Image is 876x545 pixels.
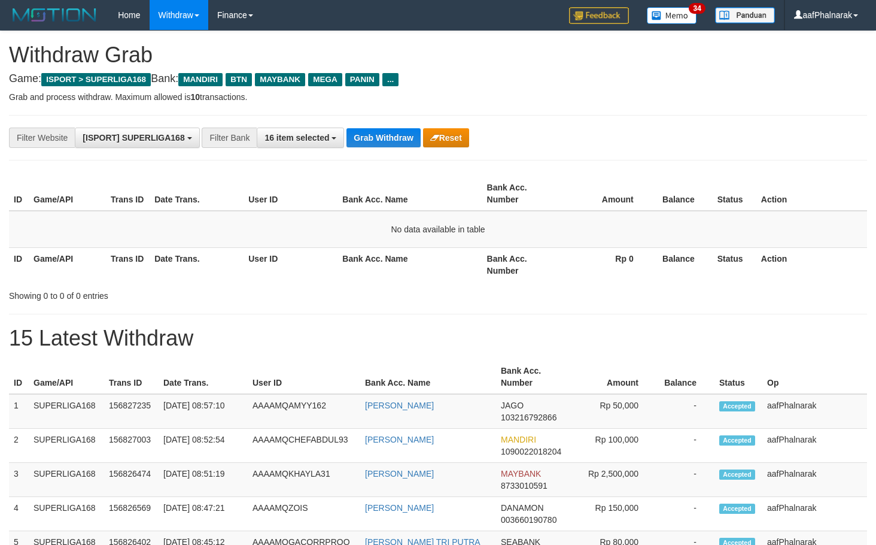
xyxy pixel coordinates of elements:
[501,447,561,456] span: Copy 1090022018204 to clipboard
[29,247,106,281] th: Game/API
[9,463,29,497] td: 3
[29,463,104,497] td: SUPERLIGA168
[104,360,159,394] th: Trans ID
[264,133,329,143] span: 16 item selected
[248,463,360,497] td: AAAAMQKHAYLA31
[9,91,867,103] p: Grab and process withdraw. Maximum allowed is transactions.
[159,497,248,531] td: [DATE] 08:47:21
[29,394,104,429] td: SUPERLIGA168
[756,247,867,281] th: Action
[360,360,496,394] th: Bank Acc. Name
[559,247,652,281] th: Rp 0
[570,463,656,497] td: Rp 2,500,000
[337,247,482,281] th: Bank Acc. Name
[647,7,697,24] img: Button%20Memo.svg
[9,128,75,148] div: Filter Website
[713,177,756,211] th: Status
[41,73,151,86] span: ISPORT > SUPERLIGA168
[501,515,556,525] span: Copy 003660190780 to clipboard
[9,326,867,350] h1: 15 Latest Withdraw
[226,73,252,86] span: BTN
[9,73,867,85] h4: Game: Bank:
[104,497,159,531] td: 156826569
[569,7,629,24] img: Feedback.jpg
[719,435,755,446] span: Accepted
[106,177,150,211] th: Trans ID
[104,429,159,463] td: 156827003
[501,413,556,422] span: Copy 103216792866 to clipboard
[9,211,867,248] td: No data available in table
[652,247,713,281] th: Balance
[365,503,434,513] a: [PERSON_NAME]
[9,43,867,67] h1: Withdraw Grab
[345,73,379,86] span: PANIN
[382,73,399,86] span: ...
[9,429,29,463] td: 2
[9,177,29,211] th: ID
[29,177,106,211] th: Game/API
[762,429,867,463] td: aafPhalnarak
[9,394,29,429] td: 1
[9,247,29,281] th: ID
[248,429,360,463] td: AAAAMQCHEFABDUL93
[248,394,360,429] td: AAAAMQAMYY162
[762,360,867,394] th: Op
[104,463,159,497] td: 156826474
[501,503,544,513] span: DANAMON
[178,73,223,86] span: MANDIRI
[501,481,547,490] span: Copy 8733010591 to clipboard
[756,177,867,211] th: Action
[423,128,469,147] button: Reset
[9,360,29,394] th: ID
[308,73,342,86] span: MEGA
[29,360,104,394] th: Game/API
[570,394,656,429] td: Rp 50,000
[159,429,248,463] td: [DATE] 08:52:54
[337,177,482,211] th: Bank Acc. Name
[9,497,29,531] td: 4
[570,429,656,463] td: Rp 100,000
[482,247,559,281] th: Bank Acc. Number
[159,360,248,394] th: Date Trans.
[719,470,755,480] span: Accepted
[248,360,360,394] th: User ID
[656,463,714,497] td: -
[719,401,755,411] span: Accepted
[346,128,420,147] button: Grab Withdraw
[257,128,344,148] button: 16 item selected
[762,497,867,531] td: aafPhalnarak
[501,469,541,479] span: MAYBANK
[83,133,184,143] span: [ISPORT] SUPERLIGA168
[482,177,559,211] th: Bank Acc. Number
[190,92,200,102] strong: 10
[29,429,104,463] td: SUPERLIGA168
[762,394,867,429] td: aafPhalnarak
[501,435,536,444] span: MANDIRI
[104,394,159,429] td: 156827235
[496,360,570,394] th: Bank Acc. Number
[202,128,257,148] div: Filter Bank
[248,497,360,531] td: AAAAMQZOIS
[9,6,100,24] img: MOTION_logo.png
[29,497,104,531] td: SUPERLIGA168
[656,360,714,394] th: Balance
[150,177,244,211] th: Date Trans.
[714,360,762,394] th: Status
[762,463,867,497] td: aafPhalnarak
[106,247,150,281] th: Trans ID
[501,401,524,410] span: JAGO
[715,7,775,23] img: panduan.png
[244,247,337,281] th: User ID
[365,435,434,444] a: [PERSON_NAME]
[656,429,714,463] td: -
[652,177,713,211] th: Balance
[150,247,244,281] th: Date Trans.
[570,360,656,394] th: Amount
[713,247,756,281] th: Status
[656,394,714,429] td: -
[719,504,755,514] span: Accepted
[656,497,714,531] td: -
[75,128,199,148] button: [ISPORT] SUPERLIGA168
[159,463,248,497] td: [DATE] 08:51:19
[689,3,705,14] span: 34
